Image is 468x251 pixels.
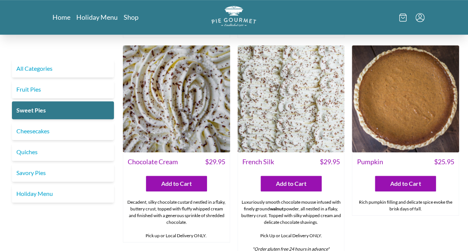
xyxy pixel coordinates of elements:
span: French Silk [242,157,274,167]
img: Pumpkin [352,45,459,153]
span: $ 25.95 [434,157,454,167]
div: Decadent, silky chocolate custard nestled in a flaky, buttery crust, topped with fluffy whipped c... [123,196,230,242]
a: Home [52,13,70,22]
span: Pumpkin [357,157,383,167]
span: $ 29.95 [205,157,225,167]
button: Add to Cart [146,176,207,191]
button: Add to Cart [261,176,322,191]
a: Quiches [12,143,114,161]
img: Chocolate Cream [123,45,230,153]
a: Shop [124,13,139,22]
a: Logo [211,6,256,29]
img: French Silk [238,45,345,153]
a: Cheesecakes [12,122,114,140]
a: Savory Pies [12,164,114,182]
a: All Categories [12,60,114,77]
a: Fruit Pies [12,80,114,98]
span: Add to Cart [390,179,421,188]
a: Holiday Menu [76,13,118,22]
span: Add to Cart [276,179,306,188]
strong: walnut [270,206,284,212]
span: Chocolate Cream [128,157,178,167]
a: Holiday Menu [12,185,114,203]
img: logo [211,6,256,26]
button: Menu [416,13,424,22]
span: Add to Cart [161,179,192,188]
a: Sweet Pies [12,101,114,119]
span: $ 29.95 [319,157,340,167]
button: Add to Cart [375,176,436,191]
div: Rich pumpkin filling and delicate spice evoke the brisk days of fall. [352,196,459,215]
